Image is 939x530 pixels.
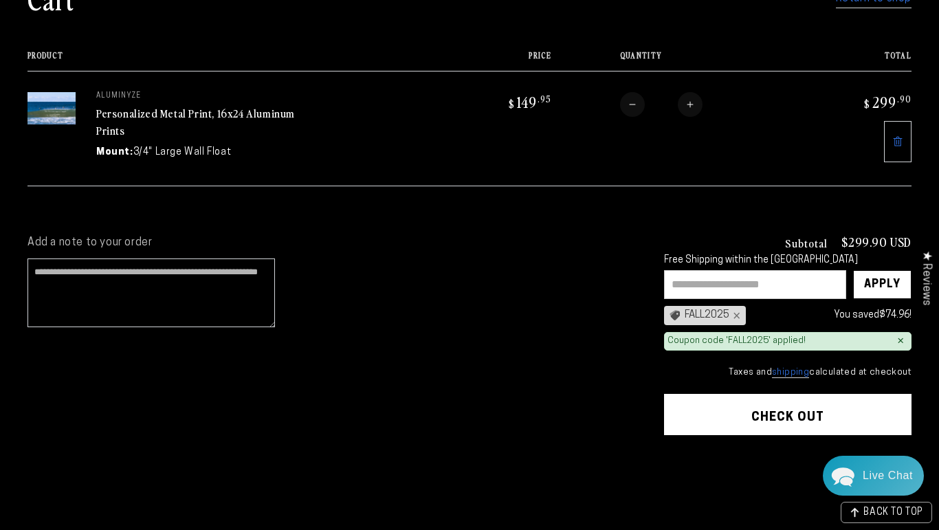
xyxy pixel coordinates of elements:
[27,92,76,124] img: 16"x24" Rectangle White Glossy Aluminyzed Photo
[863,456,913,496] div: Contact Us Directly
[785,237,828,248] h3: Subtotal
[645,92,678,117] input: Quantity for Personalized Metal Print, 16x24 Aluminum Prints
[864,271,901,298] div: Apply
[862,92,912,111] bdi: 299
[129,21,164,56] img: John
[96,105,295,138] a: Personalized Metal Print, 16x24 Aluminum Prints
[509,97,515,111] span: $
[664,255,912,267] div: Free Shipping within the [GEOGRAPHIC_DATA]
[772,368,809,378] a: shipping
[664,366,912,379] small: Taxes and calculated at checkout
[667,335,806,347] div: Coupon code 'FALL2025' applied!
[841,236,912,248] p: $299.90 USD
[100,21,135,56] img: Marie J
[729,310,740,321] div: ×
[863,508,923,518] span: BACK TO TOP
[664,306,746,325] div: FALL2025
[103,69,188,78] span: Away until [DATE]
[897,93,912,104] sup: .90
[96,92,302,100] p: aluminyze
[445,51,551,71] th: Price
[507,92,551,111] bdi: 149
[664,462,912,499] iframe: PayPal-paypal
[551,51,797,71] th: Quantity
[147,380,186,390] span: Re:amaze
[797,51,912,71] th: Total
[913,240,939,316] div: Click to open Judge.me floating reviews tab
[538,93,551,104] sup: .95
[96,145,133,159] dt: Mount:
[884,121,912,162] a: Remove 16"x24" Rectangle White Glossy Aluminyzed Photo
[27,51,445,71] th: Product
[897,335,904,346] div: ×
[157,21,193,56] img: Helga
[105,383,186,390] span: We run on
[753,307,912,324] div: You saved !
[133,145,232,159] dd: 3/4" Large Wall Float
[879,310,909,320] span: $74.96
[664,394,912,435] button: Check out
[27,236,637,250] label: Add a note to your order
[864,97,870,111] span: $
[91,403,201,425] a: Leave A Message
[823,456,924,496] div: Chat widget toggle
